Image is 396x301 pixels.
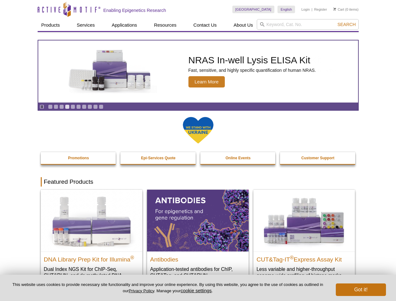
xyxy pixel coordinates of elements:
[41,190,142,291] a: DNA Library Prep Kit for Illumina DNA Library Prep Kit for Illumina® Dual Index NGS Kit for ChIP-...
[333,7,344,12] a: Cart
[44,253,139,263] h2: DNA Library Prep Kit for Illumina
[141,156,176,160] strong: Epi-Services Quote
[68,156,89,160] strong: Promotions
[301,7,310,12] a: Login
[130,255,134,260] sup: ®
[200,152,276,164] a: Online Events
[190,19,220,31] a: Contact Us
[129,288,154,293] a: Privacy Policy
[337,22,356,27] span: Search
[65,104,70,109] a: Go to slide 4
[301,156,334,160] strong: Customer Support
[150,19,180,31] a: Resources
[40,104,44,109] a: Toggle autoplay
[82,104,87,109] a: Go to slide 7
[256,253,352,263] h2: CUT&Tag-IT Express Assay Kit
[150,253,246,263] h2: Antibodies
[336,283,386,296] button: Got it!
[253,190,355,251] img: CUT&Tag-IT® Express Assay Kit
[150,266,246,279] p: Application-tested antibodies for ChIP, CUT&Tag, and CUT&RUN.
[10,282,325,294] p: This website uses cookies to provide necessary site functionality and improve your online experie...
[108,19,141,31] a: Applications
[256,266,352,279] p: Less variable and higher-throughput genome-wide profiling of histone marks​.
[73,19,99,31] a: Services
[147,190,249,251] img: All Antibodies
[93,104,98,109] a: Go to slide 9
[312,6,313,13] li: |
[232,6,275,13] a: [GEOGRAPHIC_DATA]
[48,104,53,109] a: Go to slide 1
[44,266,139,285] p: Dual Index NGS Kit for ChIP-Seq, CUT&RUN, and ds methylated DNA assays.
[253,190,355,285] a: CUT&Tag-IT® Express Assay Kit CUT&Tag-IT®Express Assay Kit Less variable and higher-throughput ge...
[87,104,92,109] a: Go to slide 8
[103,8,166,13] h2: Enabling Epigenetics Research
[333,6,359,13] li: (0 items)
[38,19,64,31] a: Products
[41,177,356,187] h2: Featured Products
[280,152,356,164] a: Customer Support
[41,190,142,251] img: DNA Library Prep Kit for Illumina
[335,22,357,27] button: Search
[182,116,214,144] img: We Stand With Ukraine
[181,288,212,293] button: cookie settings
[59,104,64,109] a: Go to slide 3
[257,19,359,30] input: Keyword, Cat. No.
[333,8,336,11] img: Your Cart
[71,104,75,109] a: Go to slide 5
[225,156,251,160] strong: Online Events
[277,6,295,13] a: English
[41,152,117,164] a: Promotions
[147,190,249,285] a: All Antibodies Antibodies Application-tested antibodies for ChIP, CUT&Tag, and CUT&RUN.
[76,104,81,109] a: Go to slide 6
[290,255,294,260] sup: ®
[230,19,257,31] a: About Us
[54,104,58,109] a: Go to slide 2
[99,104,103,109] a: Go to slide 10
[120,152,196,164] a: Epi-Services Quote
[314,7,327,12] a: Register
